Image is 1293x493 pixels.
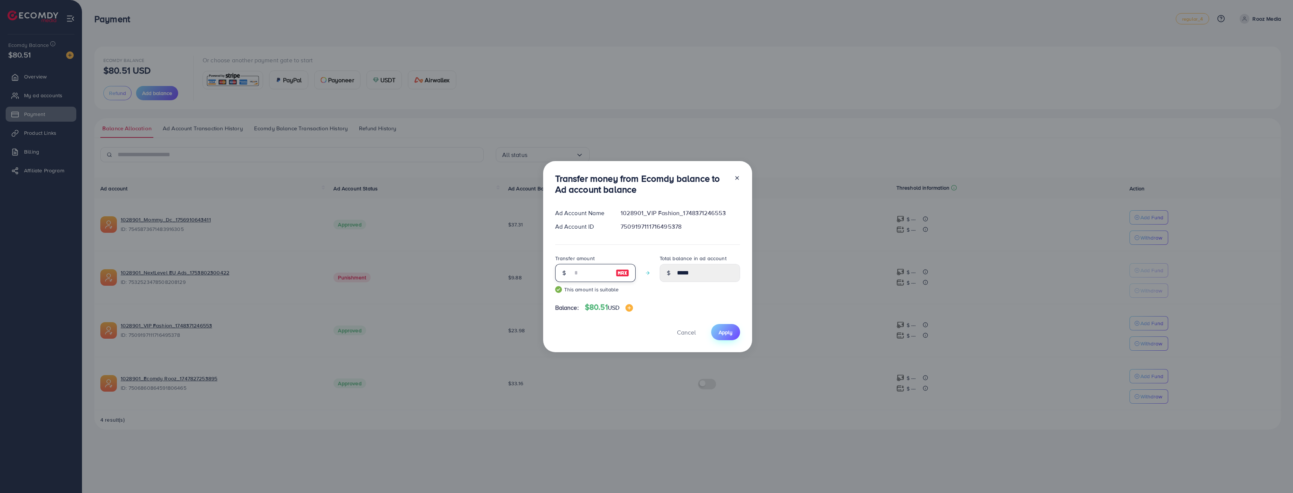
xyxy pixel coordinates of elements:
h4: $80.51 [585,303,633,312]
button: Apply [711,324,740,340]
div: Ad Account Name [549,209,615,217]
h3: Transfer money from Ecomdy balance to Ad account balance [555,173,728,195]
label: Total balance in ad account [660,255,727,262]
img: image [625,304,633,312]
span: Apply [719,329,733,336]
iframe: Chat [1261,459,1287,487]
span: USD [608,303,619,312]
img: guide [555,286,562,293]
span: Cancel [677,328,696,336]
label: Transfer amount [555,255,595,262]
button: Cancel [668,324,705,340]
small: This amount is suitable [555,286,636,293]
div: 1028901_VIP Fashion_1748371246553 [615,209,746,217]
div: Ad Account ID [549,222,615,231]
span: Balance: [555,303,579,312]
img: image [616,268,629,277]
div: 7509197111716495378 [615,222,746,231]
